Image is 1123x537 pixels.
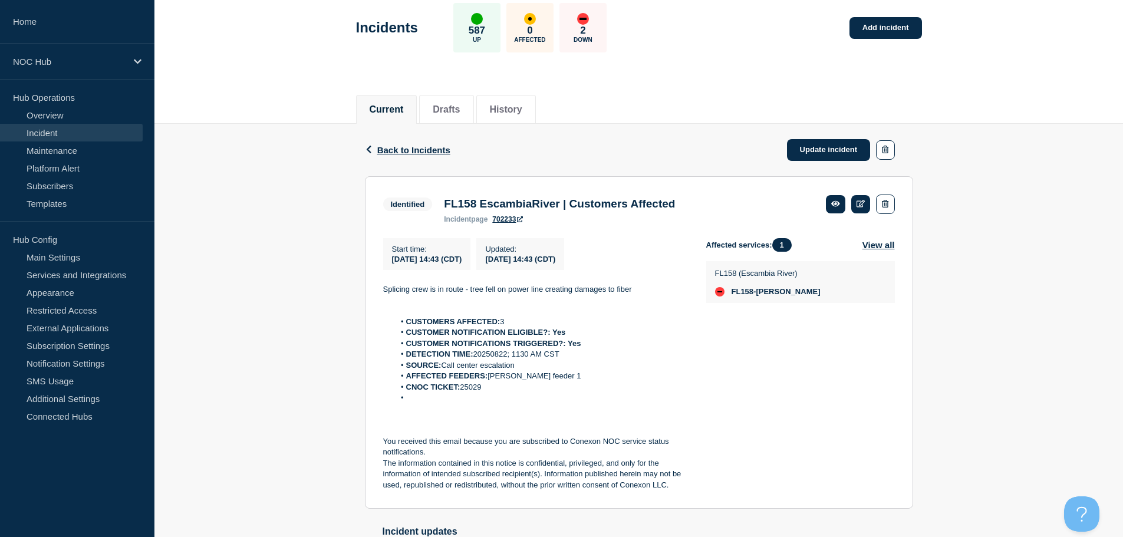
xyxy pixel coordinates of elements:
[473,37,481,43] p: Up
[849,17,922,39] a: Add incident
[732,287,821,296] span: FL158-[PERSON_NAME]
[406,317,500,326] strong: CUSTOMERS AFFECTED:
[772,238,792,252] span: 1
[356,19,418,36] h1: Incidents
[406,371,488,380] strong: AFFECTED FEEDERS:
[469,25,485,37] p: 587
[394,360,687,371] li: Call center escalation
[485,245,555,253] p: Updated :
[383,458,687,490] p: The information contained in this notice is confidential, privileged, and only for the informatio...
[444,215,488,223] p: page
[394,317,687,327] li: 3
[394,349,687,360] li: 20250822; 1130 AM CST
[715,287,724,296] div: down
[406,361,442,370] strong: SOURCE:
[485,253,555,263] div: [DATE] 14:43 (CDT)
[580,25,585,37] p: 2
[706,238,798,252] span: Affected services:
[490,104,522,115] button: History
[492,215,523,223] a: 702233
[392,255,462,263] span: [DATE] 14:43 (CDT)
[787,139,871,161] a: Update incident
[370,104,404,115] button: Current
[1064,496,1099,532] iframe: Help Scout Beacon - Open
[13,57,126,67] p: NOC Hub
[383,197,433,211] span: Identified
[406,350,473,358] strong: DETECTION TIME:
[471,13,483,25] div: up
[514,37,545,43] p: Affected
[392,245,462,253] p: Start time :
[365,145,450,155] button: Back to Incidents
[433,104,460,115] button: Drafts
[715,269,821,278] p: FL158 (Escambia River)
[406,328,566,337] strong: CUSTOMER NOTIFICATION ELIGIBLE?: Yes
[394,382,687,393] li: 25029
[383,284,687,295] p: Splicing crew is in route - tree fell on power line creating damages to fiber
[377,145,450,155] span: Back to Incidents
[527,25,532,37] p: 0
[862,238,895,252] button: View all
[444,197,675,210] h3: FL158 EscambiaRiver | Customers Affected
[383,526,913,537] h2: Incident updates
[394,371,687,381] li: [PERSON_NAME] feeder 1
[524,13,536,25] div: affected
[574,37,592,43] p: Down
[406,339,581,348] strong: CUSTOMER NOTIFICATIONS TRIGGERED?: Yes
[406,383,460,391] strong: CNOC TICKET:
[577,13,589,25] div: down
[383,436,687,458] p: You received this email because you are subscribed to Conexon NOC service status notifications.
[444,215,471,223] span: incident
